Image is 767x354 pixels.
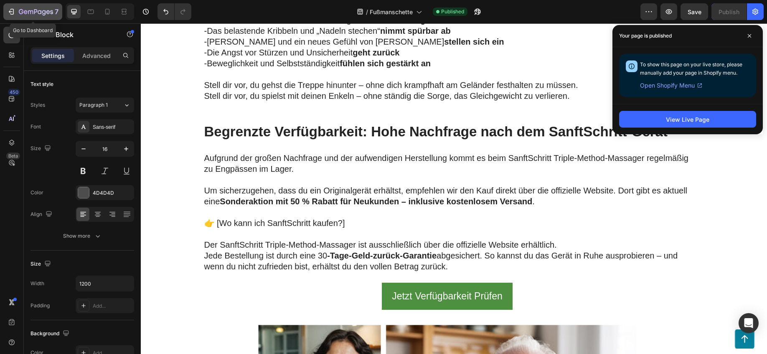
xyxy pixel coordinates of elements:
[63,232,102,240] div: Show more
[199,35,290,45] strong: fühlen sich gestärkt an
[619,32,672,40] p: Your page is published
[30,328,71,339] div: Background
[63,56,550,67] p: Stell dir vor, du gehst die Treppe hinunter – ohne dich krampfhaft am Geländer festhalten zu müssen.
[212,25,259,34] strong: geht zurück
[93,123,132,131] div: Sans-serif
[739,313,759,333] div: Open Intercom Messenger
[366,8,368,16] span: /
[41,51,65,60] p: Settings
[63,35,550,45] p: -Beweglichkeit und Selbstständigkeit
[30,228,134,244] button: Show more
[30,101,45,109] div: Styles
[41,30,112,40] p: Text Block
[30,209,54,220] div: Align
[111,89,501,349] img: gempages_572944538864190689-d18a58b5-a3d3-4b37-9952-d6e1050e8aa3.jpg
[666,115,709,124] div: View Live Page
[640,61,742,76] span: To show this page on your live store, please manually add your page in Shopify menu.
[141,23,767,354] iframe: Design area
[30,302,50,309] div: Padding
[76,276,134,291] input: Auto
[688,8,701,15] span: Save
[55,7,58,17] p: 7
[30,123,41,131] div: Font
[441,8,464,15] span: Published
[157,3,191,20] div: Undo/Redo
[640,80,695,90] span: Open Shopify Menu
[370,8,413,16] span: Fußmanschette
[93,302,132,310] div: Add...
[6,153,20,159] div: Beta
[681,3,708,20] button: Save
[79,101,108,109] span: Paragraph 1
[719,8,739,16] div: Publish
[30,143,53,154] div: Size
[82,51,111,60] p: Advanced
[30,259,53,270] div: Size
[76,98,134,113] button: Paragraph 1
[30,189,43,196] div: Color
[3,3,62,20] button: 7
[93,189,132,197] div: 4D4D4D
[30,280,44,287] div: Width
[711,3,747,20] button: Publish
[619,111,756,128] button: View Live Page
[30,80,53,88] div: Text style
[8,89,20,95] div: 450
[63,67,550,78] p: Stell dir vor, du spielst mit deinen Enkeln – ohne ständig die Sorge, das Gleichgewicht zu verlie...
